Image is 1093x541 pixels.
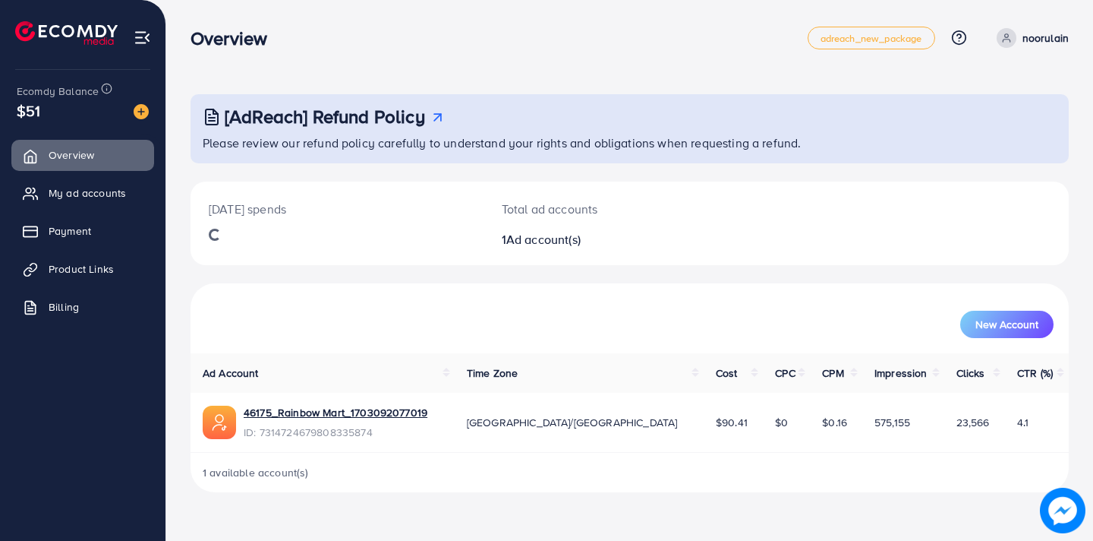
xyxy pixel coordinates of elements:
a: Billing [11,292,154,322]
span: Payment [49,223,91,239]
span: 575,155 [874,415,910,430]
span: CPM [822,365,843,381]
p: Please review our refund policy carefully to understand your rights and obligations when requesti... [203,134,1060,152]
a: 46175_Rainbow Mart_1703092077019 [244,405,427,420]
p: [DATE] spends [209,200,465,218]
span: Time Zone [467,365,518,381]
span: Ad account(s) [506,231,581,248]
span: adreach_new_package [821,33,922,43]
span: Overview [49,147,94,163]
span: Clicks [956,365,985,381]
h3: Overview [191,27,279,49]
span: CPC [775,365,795,381]
span: Cost [716,365,738,381]
a: adreach_new_package [808,27,935,49]
a: Product Links [11,254,154,284]
h2: 1 [502,233,685,247]
img: menu [134,29,151,46]
img: image [1044,492,1082,530]
span: CTR (%) [1017,365,1053,381]
span: Product Links [49,261,114,277]
button: New Account [960,311,1054,338]
span: $90.41 [716,415,748,430]
span: Billing [49,299,79,315]
a: noorulain [991,28,1069,48]
p: noorulain [1022,29,1069,47]
span: $51 [17,100,40,122]
img: logo [15,21,118,45]
span: 23,566 [956,415,990,430]
a: My ad accounts [11,178,154,208]
span: $0.16 [822,415,847,430]
img: ic-ads-acc.e4c84228.svg [203,406,236,439]
span: Ecomdy Balance [17,84,99,99]
span: $0 [775,415,788,430]
img: image [134,104,149,119]
span: Impression [874,365,928,381]
span: [GEOGRAPHIC_DATA]/[GEOGRAPHIC_DATA] [467,415,678,430]
h3: [AdReach] Refund Policy [225,106,425,128]
span: New Account [975,319,1038,330]
span: ID: 7314724679808335874 [244,425,427,440]
span: 4.1 [1017,415,1028,430]
p: Total ad accounts [502,200,685,218]
span: 1 available account(s) [203,465,309,480]
span: My ad accounts [49,185,126,201]
a: Payment [11,216,154,246]
a: Overview [11,140,154,170]
span: Ad Account [203,365,259,381]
